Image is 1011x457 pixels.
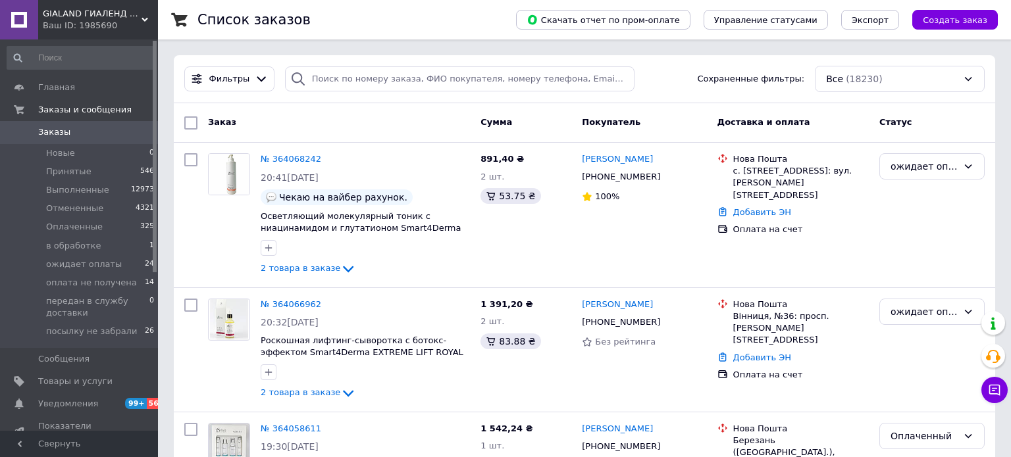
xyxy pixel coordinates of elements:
span: Новые [46,147,75,159]
span: 100% [595,191,619,201]
span: Управление статусами [714,15,817,25]
a: № 364058611 [261,423,321,433]
a: Фото товару [208,153,250,195]
a: [PERSON_NAME] [582,153,653,166]
span: 2 товара в заказе [261,264,340,274]
span: Создать заказ [923,15,987,25]
div: Нова Пошта [733,153,869,165]
span: 891,40 ₴ [480,154,524,164]
button: Создать заказ [912,10,998,30]
span: 20:32[DATE] [261,317,319,327]
div: [PHONE_NUMBER] [579,438,663,455]
a: Добавить ЭН [733,352,791,362]
a: [PERSON_NAME] [582,423,653,435]
span: передан в службу доставки [46,295,149,319]
a: Добавить ЭН [733,207,791,217]
span: 1 шт. [480,441,504,450]
span: 2 шт. [480,316,504,326]
span: Все [826,72,843,85]
span: GIALAND ГИАЛЕНД магазин косметики [43,8,142,20]
button: Управление статусами [704,10,828,30]
div: ожидает оплаты [891,304,958,319]
span: Заказы и сообщения [38,104,132,116]
span: (18230) [846,74,882,84]
div: 83.88 ₴ [480,333,540,349]
a: № 364066962 [261,299,321,309]
a: [PERSON_NAME] [582,299,653,311]
span: Фильтры [209,73,250,85]
span: Скачать отчет по пром-оплате [527,14,680,26]
input: Поиск по номеру заказа, ФИО покупателя, номеру телефона, Email, номеру накладной [285,66,635,92]
span: Оплаченные [46,221,103,233]
span: 2 товара в заказе [261,388,340,398]
span: Отмененные [46,203,103,214]
div: Нова Пошта [733,423,869,435]
span: Уведомления [38,398,98,410]
span: Заказ [208,117,236,127]
div: ожидает оплаты [891,159,958,174]
a: 2 товара в заказе [261,387,356,397]
input: Поиск [7,46,155,70]
span: Чекаю на вайбер рахунок. [279,192,407,203]
span: Сообщения [38,353,90,365]
span: посылку не забрали [46,325,137,337]
span: 1 [149,240,154,252]
span: Сумма [480,117,512,127]
span: 325 [140,221,154,233]
span: Главная [38,82,75,93]
span: 0 [149,295,154,319]
button: Скачать отчет по пром-оплате [516,10,690,30]
div: Нова Пошта [733,299,869,310]
span: Принятые [46,166,91,178]
span: Заказы [38,126,70,138]
div: Ваш ID: 1985690 [43,20,158,32]
span: 2 шт. [480,172,504,181]
span: Статус [879,117,912,127]
button: Чат с покупателем [981,377,1008,403]
span: 1 391,20 ₴ [480,299,532,309]
span: 26 [145,325,154,337]
div: Оплаченный [891,429,958,443]
div: Оплата на счет [733,369,869,381]
span: 56 [147,398,162,409]
a: Создать заказ [899,14,998,24]
h1: Список заказов [197,12,311,28]
img: :speech_balloon: [266,192,276,203]
span: 19:30[DATE] [261,441,319,452]
span: 24 [145,258,154,270]
span: оплата не получена [46,277,137,289]
span: в обработке [46,240,101,252]
span: Товары и услуги [38,375,113,387]
div: Оплата на счет [733,224,869,235]
span: Сохраненные фильтры: [697,73,804,85]
span: 14 [145,277,154,289]
button: Экспорт [841,10,899,30]
span: 12973 [131,184,154,196]
div: Вінниця, №36: просп. [PERSON_NAME][STREET_ADDRESS] [733,310,869,347]
div: с. [STREET_ADDRESS]: вул. [PERSON_NAME][STREET_ADDRESS] [733,165,869,201]
span: 546 [140,166,154,178]
span: 99+ [125,398,147,409]
span: Покупатель [582,117,640,127]
a: Роскошная лифтинг-сыворотка с ботокс-эффектом Smart4Derma EXTREME LIFT ROYAL BTX-SERUM PDNA FILLING [261,335,463,370]
span: 1 542,24 ₴ [480,423,532,433]
span: Показатели работы компании [38,420,122,444]
div: 53.75 ₴ [480,188,540,204]
div: [PHONE_NUMBER] [579,168,663,185]
a: Осветляющий молекулярный тоник с ниацинамидом и глутатионом Smart4Derma Illumination N-glutation ... [261,211,461,245]
span: Доставка и оплата [717,117,810,127]
span: Экспорт [852,15,889,25]
span: 4321 [136,203,154,214]
img: Фото товару [209,154,249,195]
a: Фото товару [208,299,250,341]
span: Без рейтинга [595,337,656,347]
span: Выполненные [46,184,109,196]
span: 20:41[DATE] [261,172,319,183]
div: [PHONE_NUMBER] [579,314,663,331]
a: 2 товара в заказе [261,263,356,273]
span: ожидает оплаты [46,258,122,270]
a: № 364068242 [261,154,321,164]
span: 0 [149,147,154,159]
